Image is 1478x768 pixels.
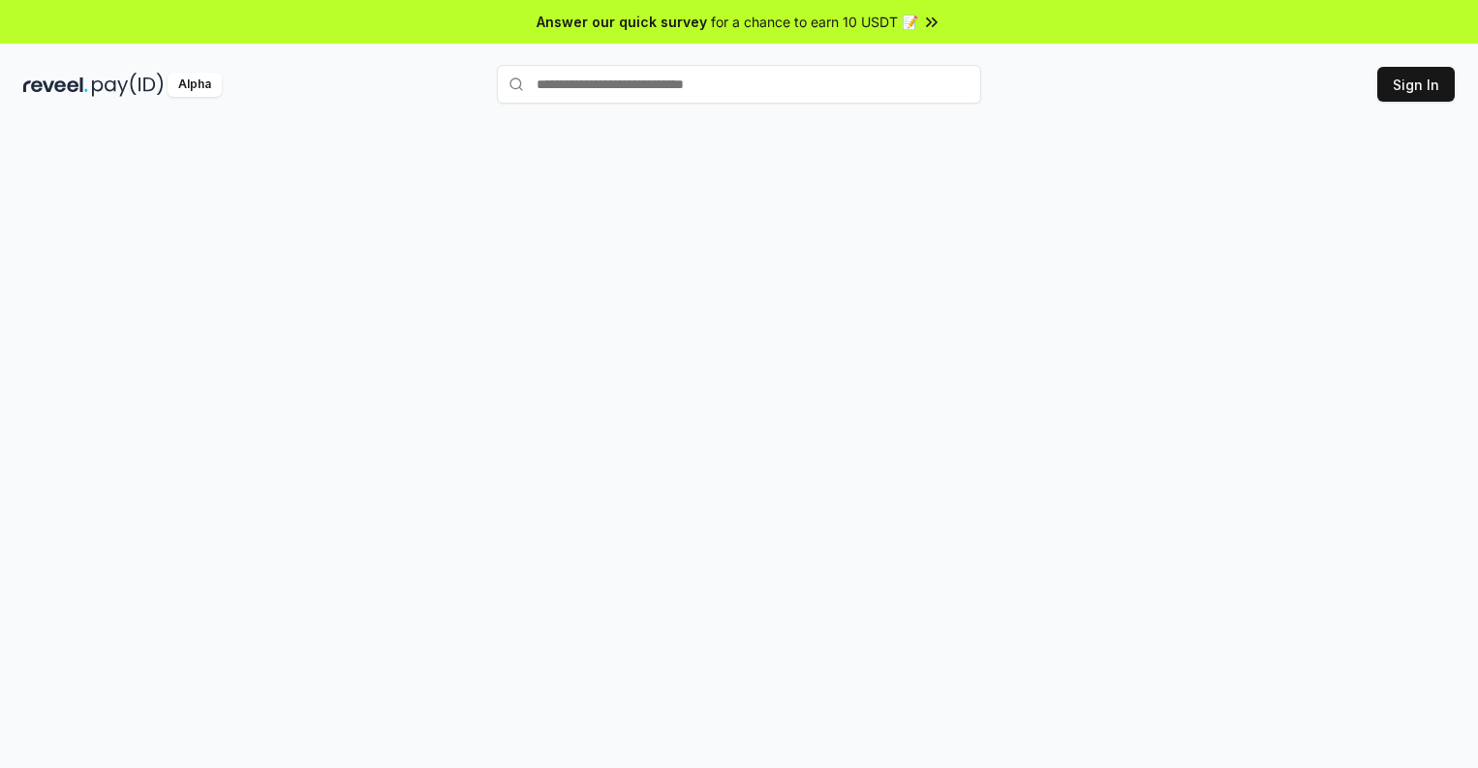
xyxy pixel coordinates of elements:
[1377,67,1455,102] button: Sign In
[537,12,707,32] span: Answer our quick survey
[23,73,88,97] img: reveel_dark
[168,73,222,97] div: Alpha
[92,73,164,97] img: pay_id
[711,12,918,32] span: for a chance to earn 10 USDT 📝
